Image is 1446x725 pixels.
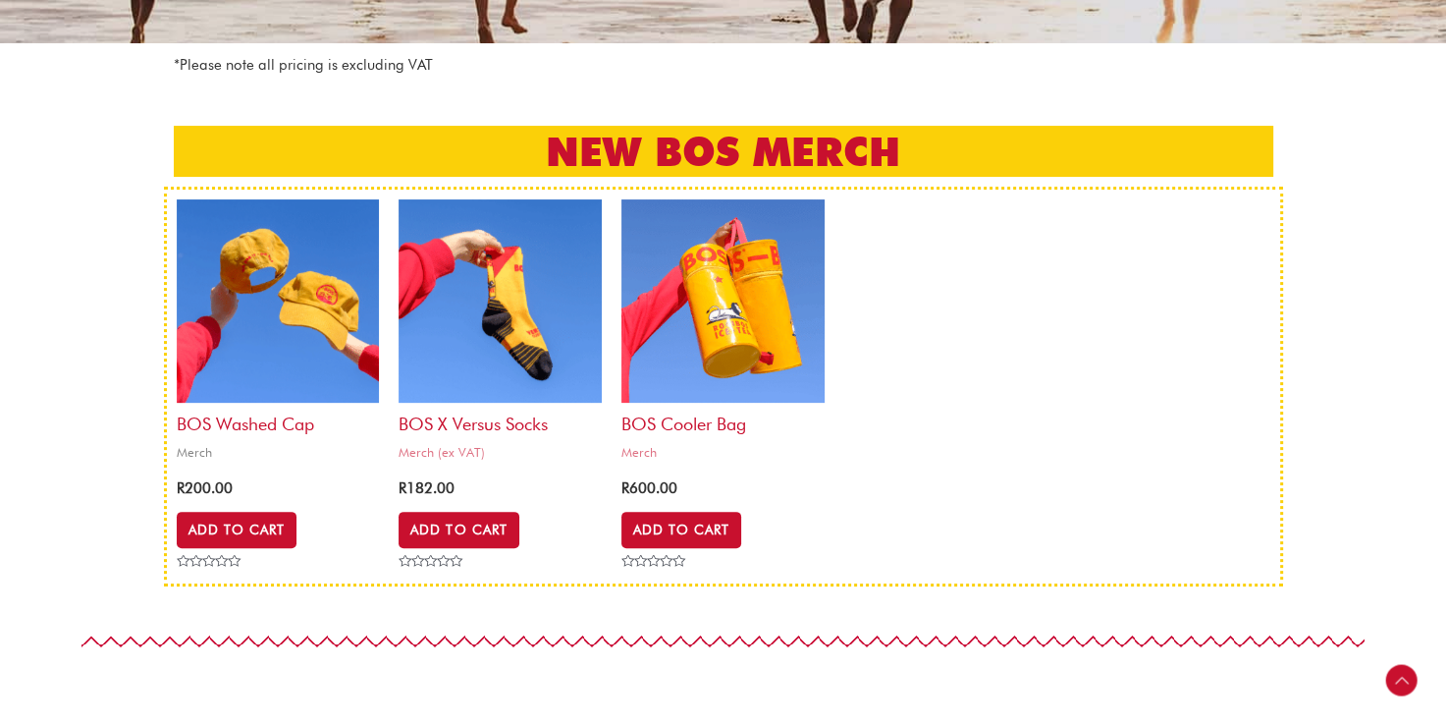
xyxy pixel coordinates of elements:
a: Add to cart: “BOS Washed Cap” [177,512,296,547]
h2: NEW BOS MERCH [174,126,1273,177]
span: R [399,479,406,497]
p: *Please note all pricing is excluding VAT [174,53,1273,78]
span: Merch [177,444,380,461]
a: Add to cart: “BOS Cooler bag” [621,512,741,547]
bdi: 600.00 [621,479,677,497]
a: Select options for “BOS x Versus Socks” [399,512,518,547]
span: Merch [621,444,825,461]
a: BOS x Versus SocksMerch (ex VAT) [399,199,602,468]
a: BOS Cooler bagMerch [621,199,825,468]
a: BOS Washed CapMerch [177,199,380,468]
img: bos cap [177,199,380,403]
h2: BOS x Versus Socks [399,403,602,435]
h2: BOS Washed Cap [177,403,380,435]
span: R [621,479,629,497]
img: bos x versus socks [399,199,602,403]
img: bos cooler bag [621,199,825,403]
bdi: 200.00 [177,479,233,497]
bdi: 182.00 [399,479,455,497]
span: R [177,479,185,497]
h2: BOS Cooler bag [621,403,825,435]
span: Merch (ex VAT) [399,444,602,461]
